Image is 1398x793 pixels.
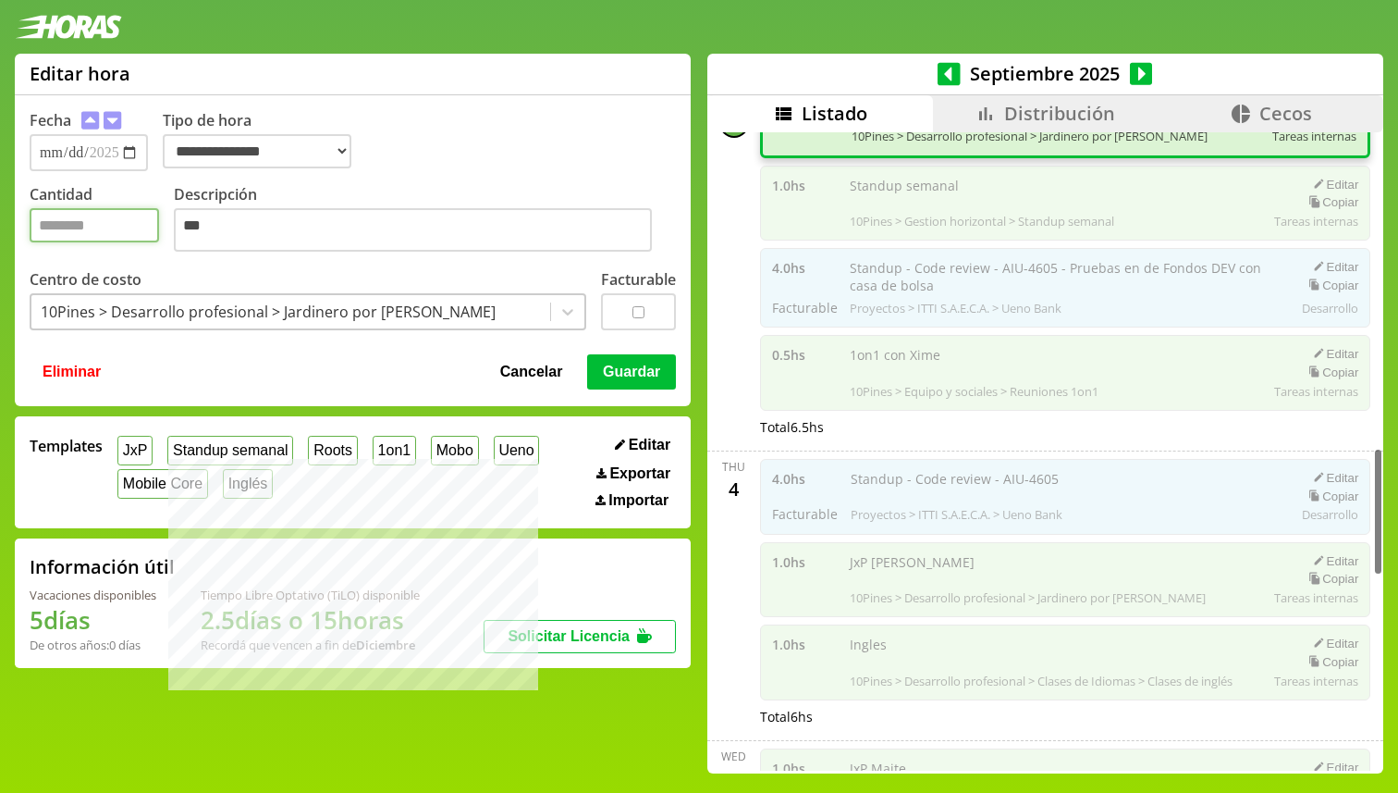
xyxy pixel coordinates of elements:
span: Septiembre 2025 [961,61,1130,86]
label: Facturable [601,269,676,290]
button: Inglés [223,469,273,498]
button: Solicitar Licencia [484,620,676,653]
h2: Información útil [30,554,175,579]
button: Roots [308,436,357,465]
input: Cantidad [30,208,159,242]
span: Editar [629,437,670,453]
button: Editar [609,436,676,454]
span: Exportar [609,465,670,482]
img: logotipo [15,15,122,39]
div: De otros años: 0 días [30,637,156,653]
div: 10Pines > Desarrollo profesional > Jardinero por [PERSON_NAME] [41,302,496,322]
div: scrollable content [707,132,1383,771]
span: Distribución [1004,101,1115,126]
label: Fecha [30,110,71,130]
label: Tipo de hora [163,110,366,171]
div: Vacaciones disponibles [30,587,156,603]
textarea: Descripción [174,208,652,252]
span: Importar [608,492,668,509]
button: Standup semanal [167,436,293,465]
b: Diciembre [356,637,415,653]
select: Tipo de hora [163,134,351,168]
label: Cantidad [30,184,174,256]
div: Total 6 hs [760,708,1371,725]
div: Wed [721,749,746,764]
h1: 2.5 días o 15 horas [201,603,420,637]
h1: Editar hora [30,61,130,86]
span: Cecos [1259,101,1312,126]
label: Centro de costo [30,269,141,290]
button: 1on1 [373,436,416,465]
span: Listado [802,101,867,126]
button: JxP [117,436,153,465]
div: Recordá que vencen a fin de [201,637,420,653]
div: Tiempo Libre Optativo (TiLO) disponible [201,587,420,603]
h1: 5 días [30,603,156,637]
div: Thu [722,459,745,475]
button: Ueno [494,436,540,465]
div: 4 [719,475,749,504]
button: Exportar [591,465,676,483]
button: Mobile Core [117,469,208,498]
button: Eliminar [37,354,106,390]
button: Mobo [431,436,479,465]
span: Templates [30,436,103,456]
label: Descripción [174,184,676,256]
button: Cancelar [495,354,569,390]
span: Solicitar Licencia [508,628,630,644]
div: Total 6.5 hs [760,418,1371,436]
button: Guardar [587,354,676,390]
